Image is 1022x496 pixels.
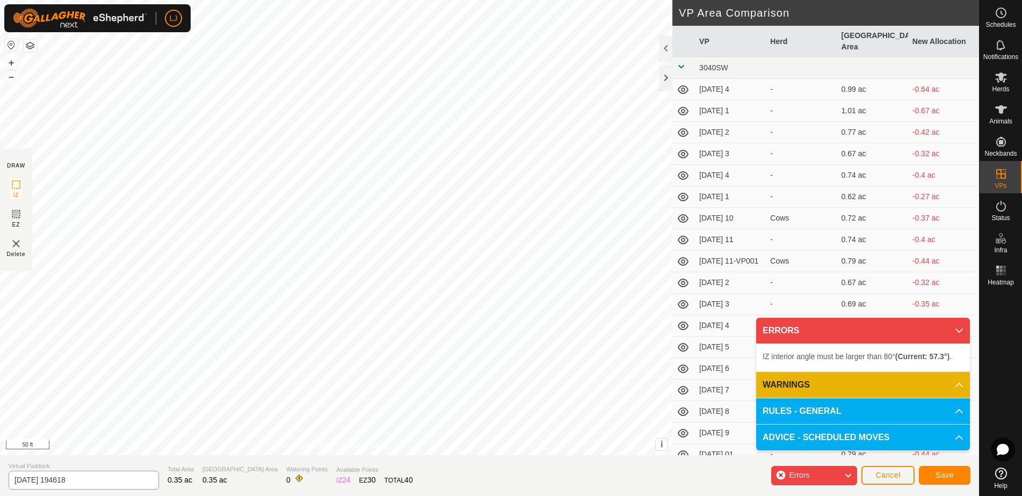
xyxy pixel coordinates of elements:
[837,272,908,294] td: 0.67 ac
[695,294,766,315] td: [DATE] 3
[695,208,766,229] td: [DATE] 10
[766,26,837,57] th: Herd
[763,378,810,391] span: WARNINGS
[695,143,766,165] td: [DATE] 3
[875,471,901,479] span: Cancel
[695,165,766,186] td: [DATE] 4
[5,56,18,69] button: +
[837,294,908,315] td: 0.69 ac
[661,440,663,449] span: i
[908,229,979,251] td: -0.4 ac
[695,186,766,208] td: [DATE] 1
[763,324,799,337] span: ERRORS
[10,237,23,250] img: VP
[695,422,766,444] td: [DATE] 9
[404,476,413,484] span: 40
[992,86,1009,92] span: Herds
[756,344,970,371] p-accordion-content: ERRORS
[695,380,766,401] td: [DATE] 7
[908,272,979,294] td: -0.32 ac
[24,39,37,52] button: Map Layers
[359,475,376,486] div: EZ
[980,463,1022,493] a: Help
[908,315,979,337] td: -0.37 ac
[286,476,291,484] span: 0
[770,213,832,224] div: Cows
[12,221,20,229] span: EZ
[908,143,979,165] td: -0.32 ac
[995,183,1006,189] span: VPs
[695,444,766,465] td: [DATE] 01
[695,272,766,294] td: [DATE] 2
[837,143,908,165] td: 0.67 ac
[908,251,979,272] td: -0.44 ac
[202,476,227,484] span: 0.35 ac
[770,84,832,95] div: -
[908,165,979,186] td: -0.4 ac
[908,100,979,122] td: -0.67 ac
[695,79,766,100] td: [DATE] 4
[908,79,979,100] td: -0.64 ac
[837,315,908,337] td: 0.72 ac
[983,54,1018,60] span: Notifications
[286,465,328,474] span: Watering Points
[770,170,832,181] div: -
[837,251,908,272] td: 0.79 ac
[908,444,979,465] td: -0.44 ac
[756,398,970,424] p-accordion-header: RULES - GENERAL
[770,191,832,202] div: -
[699,63,728,72] span: 3040SW
[908,294,979,315] td: -0.35 ac
[7,250,26,258] span: Delete
[5,39,18,52] button: Reset Map
[695,358,766,380] td: [DATE] 6
[679,6,979,19] h2: VP Area Comparison
[170,13,178,24] span: LJ
[756,318,970,344] p-accordion-header: ERRORS
[342,476,351,484] span: 24
[837,26,908,57] th: [GEOGRAPHIC_DATA] Area
[770,148,832,159] div: -
[837,444,908,465] td: 0.79 ac
[837,165,908,186] td: 0.74 ac
[656,439,668,450] button: i
[936,471,954,479] span: Save
[695,337,766,358] td: [DATE] 5
[756,425,970,450] p-accordion-header: ADVICE - SCHEDULED MOVES
[695,26,766,57] th: VP
[763,352,952,361] span: IZ interior angle must be larger than 80° .
[770,127,832,138] div: -
[908,122,979,143] td: -0.42 ac
[988,279,1014,286] span: Heatmap
[168,476,192,484] span: 0.35 ac
[789,471,809,479] span: Errors
[336,475,350,486] div: IZ
[294,441,334,451] a: Privacy Policy
[695,315,766,337] td: [DATE] 4
[367,476,376,484] span: 30
[763,431,889,444] span: ADVICE - SCHEDULED MOVES
[985,21,1016,28] span: Schedules
[837,186,908,208] td: 0.62 ac
[695,100,766,122] td: [DATE] 1
[837,122,908,143] td: 0.77 ac
[837,229,908,251] td: 0.74 ac
[202,465,278,474] span: [GEOGRAPHIC_DATA] Area
[919,466,970,485] button: Save
[7,162,25,170] div: DRAW
[994,247,1007,253] span: Infra
[908,208,979,229] td: -0.37 ac
[770,298,832,310] div: -
[770,105,832,116] div: -
[336,465,412,475] span: Available Points
[695,229,766,251] td: [DATE] 11
[861,466,915,485] button: Cancel
[13,191,19,199] span: IZ
[385,475,413,486] div: TOTAL
[9,462,159,471] span: Virtual Paddock
[695,122,766,143] td: [DATE] 2
[984,150,1017,157] span: Neckbands
[837,208,908,229] td: 0.72 ac
[13,9,147,28] img: Gallagher Logo
[837,79,908,100] td: 0.99 ac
